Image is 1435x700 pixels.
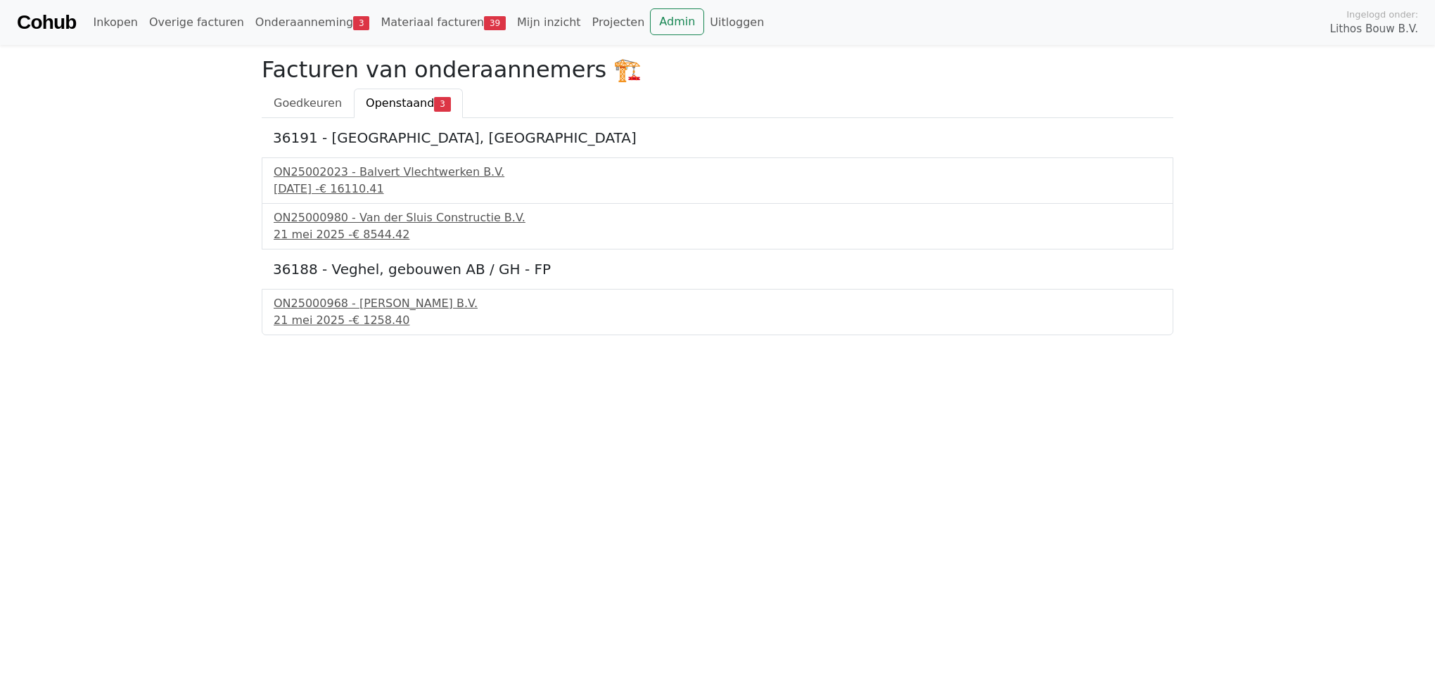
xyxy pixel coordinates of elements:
div: ON25000980 - Van der Sluis Constructie B.V. [274,209,1161,226]
div: ON25000968 - [PERSON_NAME] B.V. [274,295,1161,312]
span: € 16110.41 [319,182,384,195]
span: € 1258.40 [352,313,409,327]
a: Overige facturen [143,8,250,37]
a: Mijn inzicht [511,8,587,37]
a: Uitloggen [704,8,770,37]
a: ON25002023 - Balvert Vlechtwerken B.V.[DATE] -€ 16110.41 [274,164,1161,197]
a: Admin [650,8,704,35]
h5: 36188 - Veghel, gebouwen AB / GH - FP [273,261,1162,278]
a: ON25000968 - [PERSON_NAME] B.V.21 mei 2025 -€ 1258.40 [274,295,1161,329]
a: Goedkeuren [262,89,354,118]
span: 3 [434,97,450,111]
a: Inkopen [87,8,143,37]
div: [DATE] - [274,181,1161,197]
span: Goedkeuren [274,96,342,110]
span: 39 [484,16,506,30]
a: Materiaal facturen39 [375,8,511,37]
span: Lithos Bouw B.V. [1330,21,1418,37]
a: Onderaanneming3 [250,8,376,37]
span: Ingelogd onder: [1346,8,1418,21]
span: € 8544.42 [352,228,409,241]
a: Openstaand3 [354,89,462,118]
a: ON25000980 - Van der Sluis Constructie B.V.21 mei 2025 -€ 8544.42 [274,209,1161,243]
h2: Facturen van onderaannemers 🏗️ [262,56,1173,83]
a: Cohub [17,6,76,39]
span: 3 [353,16,369,30]
div: 21 mei 2025 - [274,312,1161,329]
div: 21 mei 2025 - [274,226,1161,243]
h5: 36191 - [GEOGRAPHIC_DATA], [GEOGRAPHIC_DATA] [273,129,1162,146]
span: Openstaand [366,96,434,110]
a: Projecten [587,8,651,37]
div: ON25002023 - Balvert Vlechtwerken B.V. [274,164,1161,181]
